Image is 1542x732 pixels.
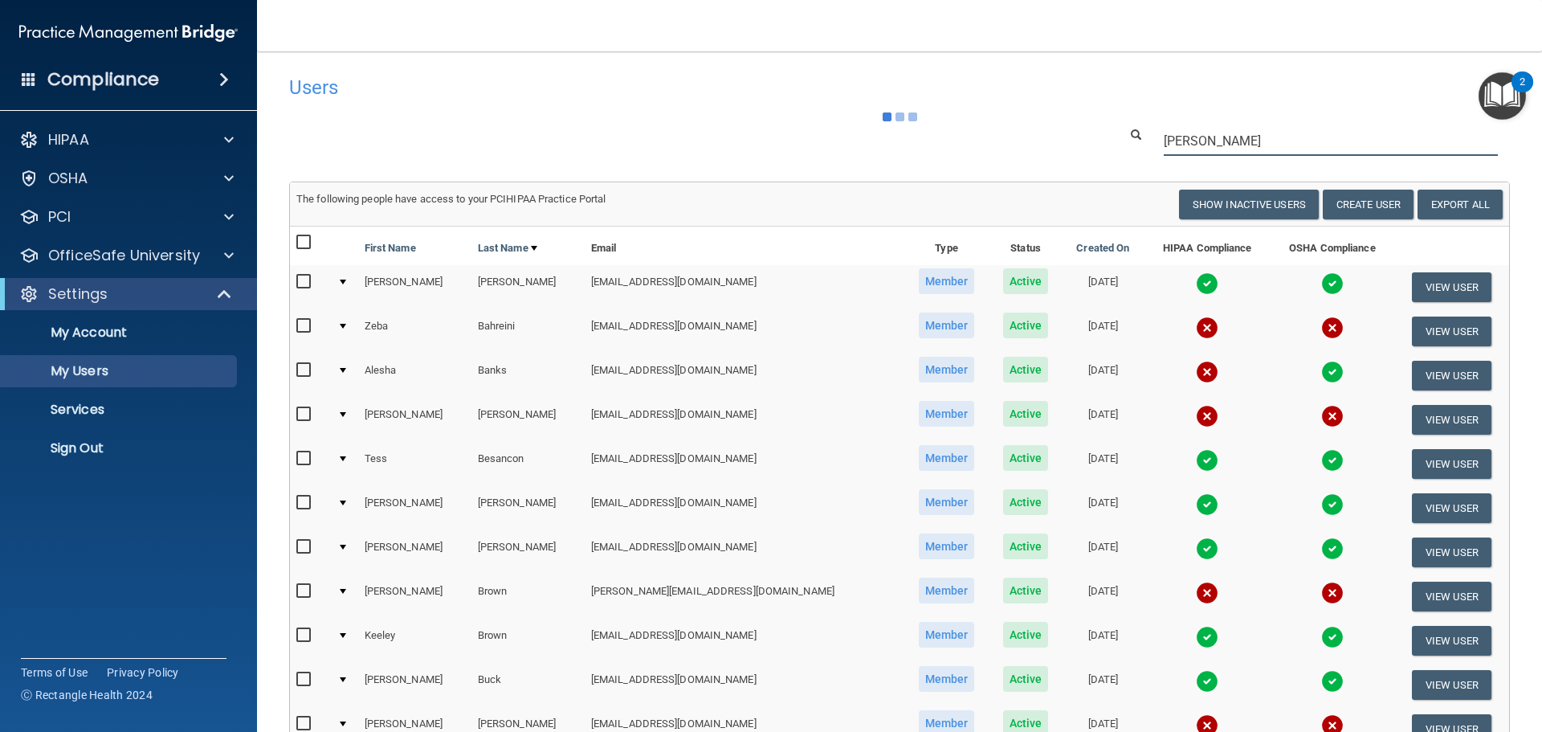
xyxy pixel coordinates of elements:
td: [EMAIL_ADDRESS][DOMAIN_NAME] [585,309,904,354]
td: [PERSON_NAME] [358,530,471,575]
img: tick.e7d51cea.svg [1196,626,1218,648]
h4: Users [289,77,991,98]
img: tick.e7d51cea.svg [1196,493,1218,516]
p: OSHA [48,169,88,188]
td: [PERSON_NAME] [358,398,471,442]
td: [DATE] [1062,265,1144,309]
td: [PERSON_NAME] [358,663,471,707]
td: Besancon [471,442,585,486]
th: Type [904,227,989,265]
button: Show Inactive Users [1179,190,1319,219]
td: [DATE] [1062,663,1144,707]
span: Active [1003,401,1049,427]
a: OfficeSafe University [19,246,234,265]
img: tick.e7d51cea.svg [1196,670,1218,693]
td: [PERSON_NAME] [471,486,585,530]
span: Active [1003,578,1049,603]
td: [EMAIL_ADDRESS][DOMAIN_NAME] [585,663,904,707]
img: tick.e7d51cea.svg [1321,670,1344,693]
td: [DATE] [1062,575,1144,619]
th: OSHA Compliance [1271,227,1394,265]
button: View User [1412,317,1491,346]
img: tick.e7d51cea.svg [1321,361,1344,383]
span: Active [1003,268,1049,294]
span: Member [919,401,975,427]
td: [DATE] [1062,309,1144,354]
td: [DATE] [1062,619,1144,663]
td: [PERSON_NAME] [471,398,585,442]
a: Created On [1076,239,1129,258]
input: Search [1164,126,1498,156]
td: [PERSON_NAME] [471,530,585,575]
a: Settings [19,284,233,304]
td: Banks [471,354,585,398]
th: Email [585,227,904,265]
td: Keeley [358,619,471,663]
button: View User [1412,361,1491,391]
td: Alesha [358,354,471,398]
td: [DATE] [1062,398,1144,442]
img: cross.ca9f0e7f.svg [1321,317,1344,339]
img: tick.e7d51cea.svg [1321,272,1344,295]
td: [EMAIL_ADDRESS][DOMAIN_NAME] [585,530,904,575]
td: [EMAIL_ADDRESS][DOMAIN_NAME] [585,398,904,442]
p: OfficeSafe University [48,246,200,265]
td: [DATE] [1062,530,1144,575]
h4: Compliance [47,68,159,91]
p: Services [10,402,230,418]
p: Sign Out [10,440,230,456]
span: Member [919,357,975,382]
p: PCI [48,207,71,227]
td: Buck [471,663,585,707]
a: Export All [1418,190,1503,219]
img: tick.e7d51cea.svg [1321,493,1344,516]
th: Status [989,227,1062,265]
td: [PERSON_NAME] [358,265,471,309]
button: View User [1412,538,1491,567]
td: Brown [471,575,585,619]
button: Create User [1323,190,1413,219]
span: Member [919,313,975,338]
span: Member [919,268,975,294]
span: Active [1003,445,1049,471]
td: [PERSON_NAME] [358,575,471,619]
span: The following people have access to your PCIHIPAA Practice Portal [296,193,606,205]
td: [DATE] [1062,354,1144,398]
a: Terms of Use [21,665,88,681]
td: Brown [471,619,585,663]
span: Active [1003,622,1049,648]
img: tick.e7d51cea.svg [1321,449,1344,472]
span: Member [919,666,975,692]
button: View User [1412,449,1491,479]
a: Privacy Policy [107,665,179,681]
img: tick.e7d51cea.svg [1196,538,1218,560]
button: View User [1412,272,1491,302]
span: Member [919,578,975,603]
a: Last Name [478,239,537,258]
td: [PERSON_NAME][EMAIL_ADDRESS][DOMAIN_NAME] [585,575,904,619]
button: View User [1412,582,1491,611]
img: cross.ca9f0e7f.svg [1321,405,1344,427]
td: Tess [358,442,471,486]
p: My Users [10,363,230,379]
span: Member [919,445,975,471]
img: ajax-loader.4d491dd7.gif [883,112,917,121]
span: Active [1003,313,1049,338]
td: [DATE] [1062,486,1144,530]
p: HIPAA [48,130,89,149]
button: View User [1412,493,1491,523]
button: View User [1412,626,1491,656]
img: tick.e7d51cea.svg [1321,626,1344,648]
span: Active [1003,534,1049,559]
th: HIPAA Compliance [1144,227,1271,265]
img: PMB logo [19,17,238,49]
td: [EMAIL_ADDRESS][DOMAIN_NAME] [585,486,904,530]
p: My Account [10,325,230,341]
a: HIPAA [19,130,234,149]
p: Settings [48,284,108,304]
span: Member [919,534,975,559]
td: [PERSON_NAME] [358,486,471,530]
span: Active [1003,489,1049,515]
td: [EMAIL_ADDRESS][DOMAIN_NAME] [585,619,904,663]
td: [DATE] [1062,442,1144,486]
